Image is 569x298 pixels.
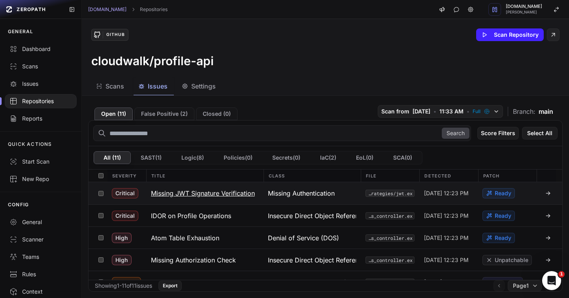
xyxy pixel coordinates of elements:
span: [DOMAIN_NAME] [506,4,542,9]
a: ZEROPATH [3,3,62,16]
div: Patch [478,170,537,182]
span: Full [473,108,480,115]
div: Dashboard [9,45,72,53]
span: • [433,108,436,115]
button: Select All [522,127,558,140]
span: Unpatchable [495,256,528,264]
span: Insecure Direct Object Reference (IDOR) [268,277,356,287]
div: Context [9,288,72,296]
button: Missing Authorization Check [146,271,263,293]
button: lib/profile_api_web/controllers/internal/profiles_controller.ex [366,212,415,219]
button: Secrets(0) [262,151,310,164]
div: File [361,170,419,182]
span: Critical [112,211,138,221]
span: Insecure Direct Object Reference (IDOR) [268,211,356,221]
span: Critical [112,188,138,198]
div: Showing 1 - 11 of 11 issues [95,282,152,290]
button: Export [158,281,182,291]
h3: Missing Authorization Check [151,277,236,287]
div: Critical Missing JWT Signature Verification Missing Authentication lib/profile_api_web/plugs/auth... [89,182,562,204]
button: IaC(2) [310,151,346,164]
div: Medium Missing Authorization Check Insecure Direct Object Reference (IDOR) lib/profile_api_web/co... [89,271,562,293]
span: 1 [558,271,565,277]
button: False Positive (2) [134,108,194,120]
div: Rules [9,270,72,278]
a: Repositories [140,6,168,13]
a: [DOMAIN_NAME] [88,6,126,13]
button: Scan Repository [476,28,544,41]
span: ZEROPATH [17,6,46,13]
iframe: Intercom live chat [542,271,561,290]
button: IDOR on Profile Operations [146,205,263,226]
button: lib/profile_api_web/plugs/auth/strategies/jwt.ex [366,190,415,197]
span: Ready [495,212,511,220]
span: Denial of Service (DOS) [268,233,339,243]
div: Detected [419,170,478,182]
span: Medium [112,277,141,287]
span: High [112,255,132,265]
div: Class [264,170,361,182]
button: Open (11) [94,108,133,120]
button: Logic(8) [171,151,214,164]
span: [PERSON_NAME] [506,10,542,14]
button: lib/profile_api_web/controllers/internal/profiles/addresses_controller.ex [366,279,415,286]
span: Available [495,278,519,286]
button: Scan from [DATE] • 11:33 AM • Full [378,105,503,118]
svg: chevron right, [130,7,136,12]
button: Policies(0) [214,151,262,164]
button: All (11) [94,151,131,164]
h3: IDOR on Profile Operations [151,211,231,221]
div: Reports [9,115,72,123]
span: 11:33 AM [439,108,463,115]
button: Missing JWT Signature Verification [146,182,263,204]
button: lib/profile_api_web/controllers/internal/profiles_controller.ex [366,234,415,241]
div: Scanner [9,236,72,243]
h3: Missing Authorization Check [151,255,236,265]
h3: Atom Table Exhaustion [151,233,219,243]
button: EoL(0) [346,151,383,164]
button: Atom Table Exhaustion [146,227,263,249]
button: lib/profile_api_web/controllers/internal/profiles/addresses_controller.ex [366,257,415,264]
div: General [9,218,72,226]
span: [DATE] 12:23 PM [424,256,469,264]
div: Teams [9,253,72,261]
span: [DATE] 12:23 PM [424,189,469,197]
span: [DATE] 07:14 AM [424,278,469,286]
h3: cloudwalk/profile-api [91,54,214,68]
button: Closed (0) [196,108,237,120]
span: Settings [191,81,216,91]
p: CONFIG [8,202,29,208]
nav: breadcrumb [88,6,168,13]
span: Issues [148,81,168,91]
div: High Atom Table Exhaustion Denial of Service (DOS) lib/profile_api_web/controllers/internal/profi... [89,226,562,249]
button: Score Filters [477,127,519,140]
div: Start Scan [9,158,72,166]
span: Scan from [381,108,409,115]
span: High [112,233,132,243]
button: Page1 [508,280,542,291]
p: GENERAL [8,28,33,35]
div: GitHub [103,31,128,38]
button: Missing Authorization Check [146,249,263,271]
button: Search [442,128,469,139]
button: SAST(1) [131,151,171,164]
span: [DATE] 12:23 PM [424,212,469,220]
span: Scans [106,81,124,91]
span: Ready [495,234,511,242]
div: Scans [9,62,72,70]
span: Branch: [513,107,535,116]
span: • [467,108,469,115]
div: Repositories [9,97,72,105]
h3: Missing JWT Signature Verification [151,189,255,198]
p: QUICK ACTIONS [8,141,52,147]
div: Title [146,170,263,182]
span: [DATE] 12:23 PM [424,234,469,242]
button: SCA(0) [383,151,422,164]
span: Missing Authentication [268,189,335,198]
span: [DATE] [413,108,430,115]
